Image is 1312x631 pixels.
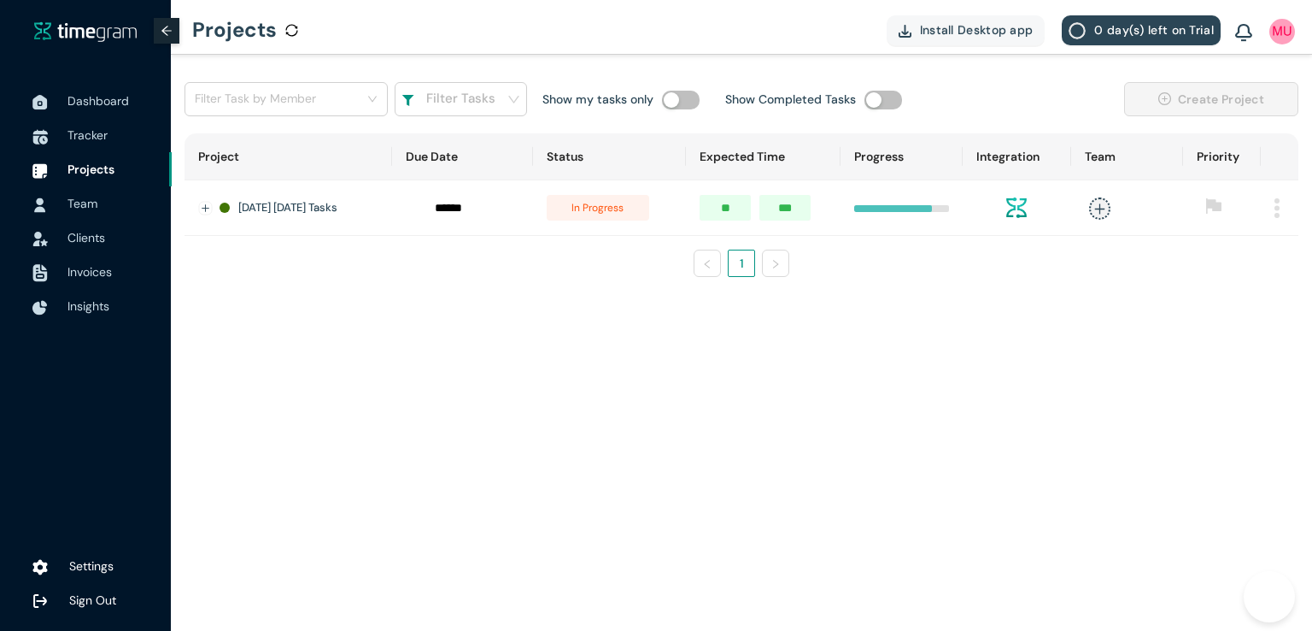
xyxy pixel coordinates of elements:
span: Sign Out [69,593,116,608]
th: Progress [840,133,963,180]
span: Invoices [67,264,112,280]
img: settings.78e04af822cf15d41b38c81147b09f22.svg [32,559,48,576]
span: arrow-left [161,25,173,37]
img: InvoiceIcon [32,264,48,282]
span: left [702,259,712,269]
span: flag [1205,198,1222,215]
button: 0 day(s) left on Trial [1062,15,1221,45]
h1: Show Completed Tasks [725,90,856,109]
h1: Show my tasks only [542,90,653,109]
span: Install Desktop app [920,21,1034,39]
li: Previous Page [694,250,721,277]
h1: [DATE] [DATE] Tasks [238,199,337,216]
span: 0 day(s) left on Trial [1094,21,1214,39]
div: [DATE] [DATE] Tasks [220,199,378,216]
span: in progress [547,195,649,221]
img: TimeTrackerIcon [32,129,48,144]
span: plus [1089,198,1110,219]
button: Install Desktop app [887,15,1045,45]
span: down [507,93,520,106]
th: Team [1071,133,1184,180]
img: BellIcon [1235,24,1252,43]
img: DownloadApp [899,25,911,38]
img: logOut.ca60ddd252d7bab9102ea2608abe0238.svg [32,593,48,609]
button: right [762,250,789,277]
img: UserIcon [32,198,48,213]
img: UserIcon [1269,19,1295,44]
button: plus-circleCreate Project [1124,82,1298,116]
img: integration [1006,198,1027,218]
span: sync [285,24,298,37]
img: MenuIcon.83052f96084528689178504445afa2f4.svg [1274,198,1280,218]
img: InsightsIcon [32,300,48,315]
th: Project [184,133,392,180]
button: left [694,250,721,277]
th: Priority [1183,133,1261,180]
h1: Projects [192,4,277,56]
th: Status [533,133,686,180]
img: timegram [34,21,137,42]
li: 1 [728,250,755,277]
th: Expected Time [686,133,840,180]
th: Due Date [392,133,533,180]
span: Team [67,196,97,211]
button: Expand row [199,202,213,215]
span: Clients [67,230,105,245]
span: Dashboard [67,93,129,109]
span: right [770,259,781,269]
img: ProjectIcon [32,163,48,179]
h1: Filter Tasks [426,89,495,109]
iframe: Toggle Customer Support [1244,571,1295,622]
img: InvoiceIcon [32,232,48,246]
a: 1 [729,251,754,276]
img: DashboardIcon [32,95,48,110]
span: Projects [67,162,114,177]
th: Integration [963,133,1071,180]
span: Settings [69,558,114,574]
span: Tracker [67,127,108,143]
span: Insights [67,298,109,314]
img: filterIcon [401,95,414,107]
li: Next Page [762,250,789,277]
